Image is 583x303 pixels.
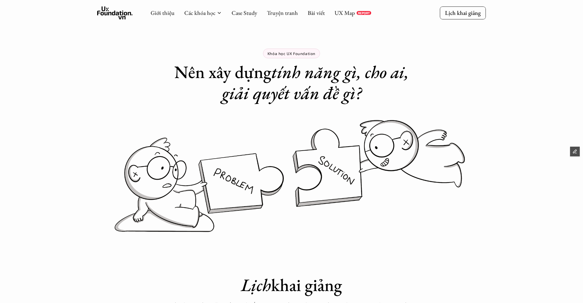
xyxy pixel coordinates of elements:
[570,147,580,156] button: Edit Framer Content
[335,9,355,17] a: UX Map
[268,51,315,56] p: Khóa học UX Foundation
[267,9,298,17] a: Truyện tranh
[440,6,486,19] a: Lịch khai giảng
[232,9,257,17] a: Case Study
[162,62,421,104] h1: Nên xây dựng
[162,275,421,296] h1: khai giảng
[184,9,215,17] a: Các khóa học
[358,11,370,15] p: REPORT
[308,9,325,17] a: Bài viết
[241,274,271,296] em: Lịch
[357,11,371,15] a: REPORT
[151,9,175,17] a: Giới thiệu
[222,61,413,104] em: tính năng gì, cho ai, giải quyết vấn đề gì?
[445,9,481,17] p: Lịch khai giảng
